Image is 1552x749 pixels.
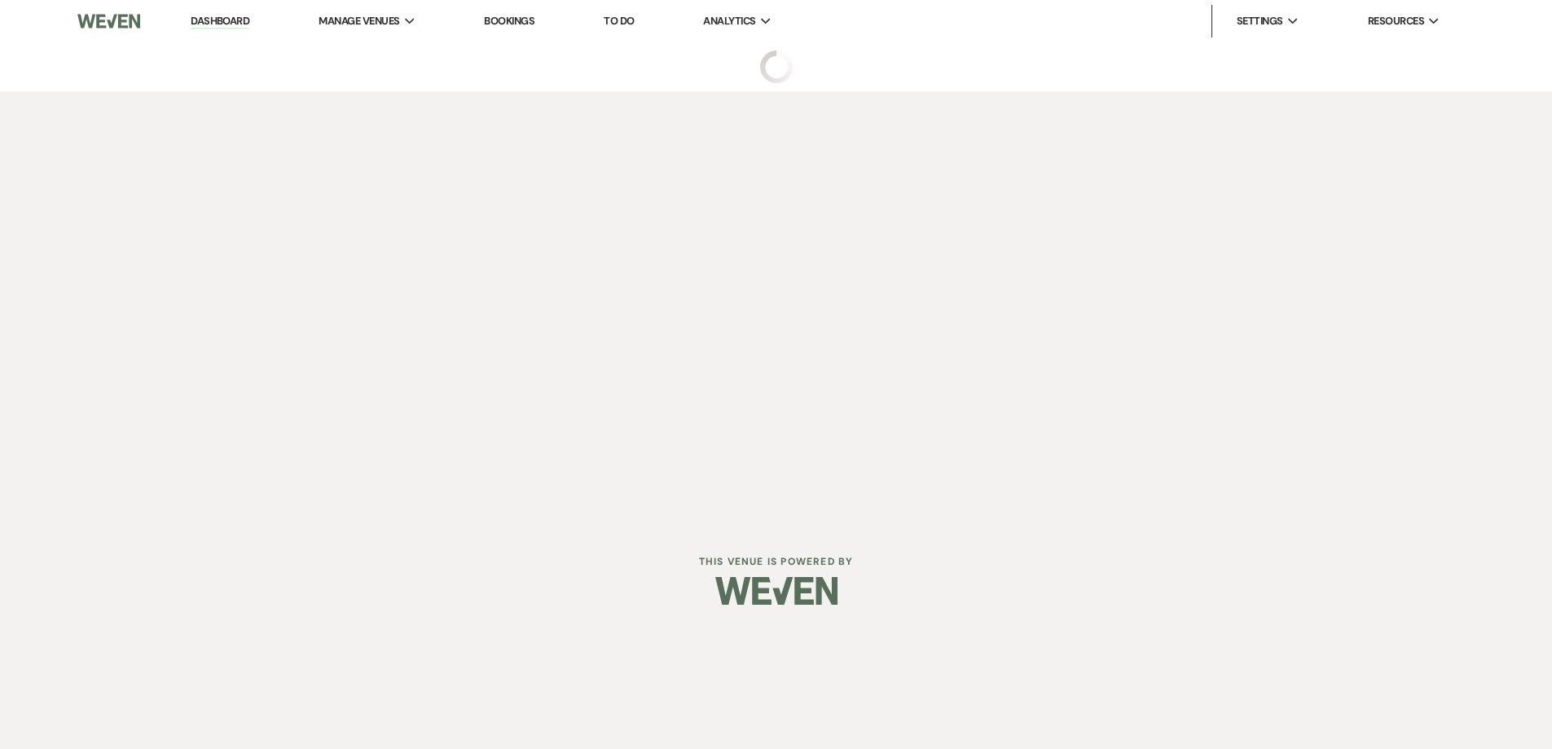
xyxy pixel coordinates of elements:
span: Analytics [703,13,755,29]
img: Weven Logo [715,562,838,619]
a: Dashboard [191,14,249,29]
a: To Do [604,14,634,28]
img: loading spinner [760,51,793,83]
span: Resources [1368,13,1424,29]
a: Bookings [484,14,534,28]
span: Settings [1237,13,1283,29]
span: Manage Venues [319,13,399,29]
img: Weven Logo [77,4,139,38]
